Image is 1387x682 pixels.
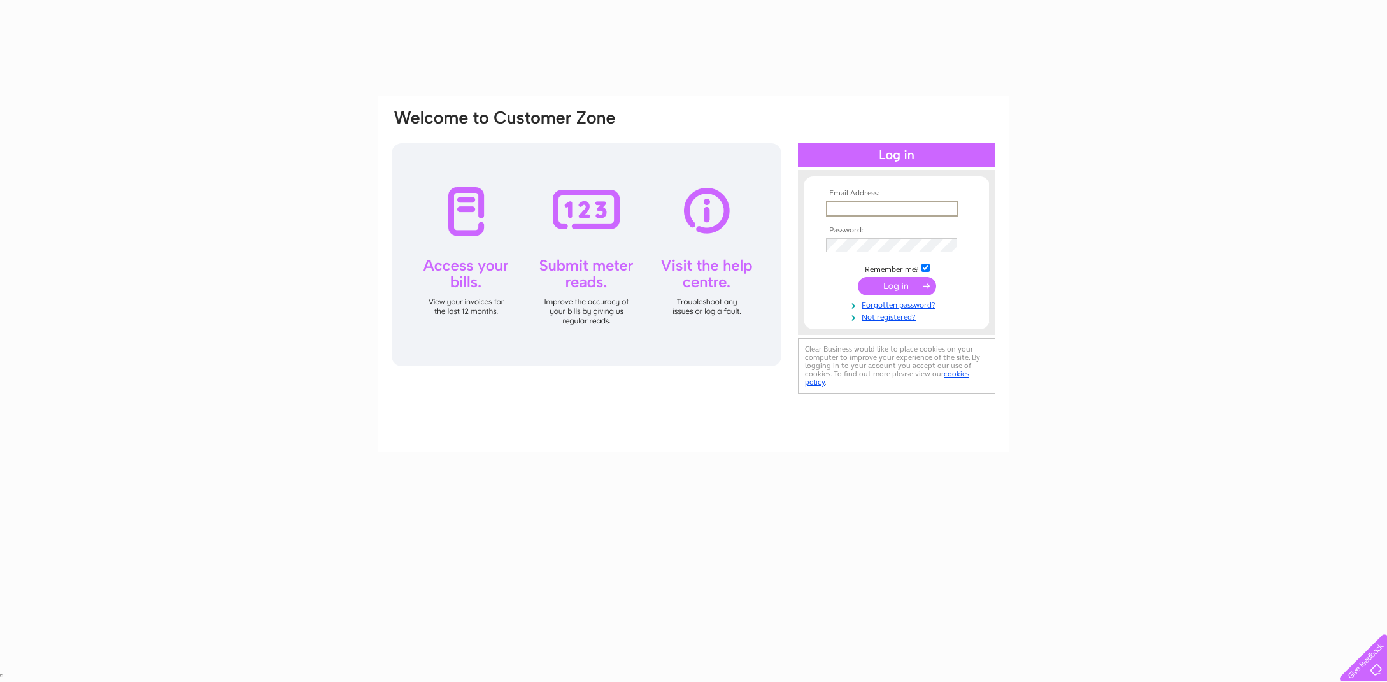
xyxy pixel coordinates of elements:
[826,298,971,310] a: Forgotten password?
[805,369,969,387] a: cookies policy
[823,262,971,274] td: Remember me?
[798,338,995,394] div: Clear Business would like to place cookies on your computer to improve your experience of the sit...
[823,226,971,235] th: Password:
[823,189,971,198] th: Email Address:
[826,310,971,322] a: Not registered?
[858,277,936,295] input: Submit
